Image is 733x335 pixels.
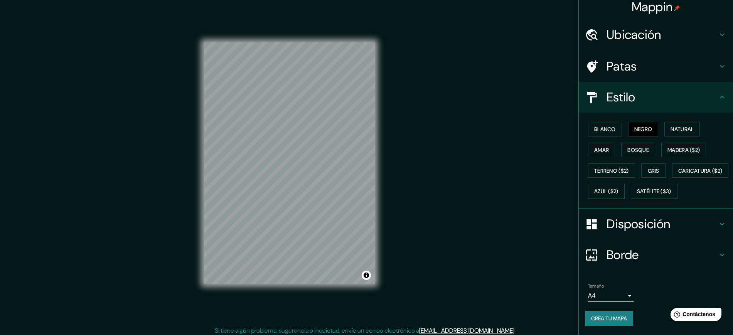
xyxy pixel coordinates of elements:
[588,290,634,302] div: A4
[588,163,635,178] button: Terreno ($2)
[588,184,625,199] button: Azul ($2)
[678,167,723,174] font: Caricatura ($2)
[621,143,655,157] button: Bosque
[517,326,518,335] font: .
[672,163,729,178] button: Caricatura ($2)
[579,239,733,270] div: Borde
[585,311,633,326] button: Crea tu mapa
[362,271,371,280] button: Activar o desactivar atribución
[607,247,639,263] font: Borde
[607,27,661,43] font: Ubicación
[588,143,615,157] button: Amar
[634,126,652,133] font: Negro
[514,327,516,335] font: .
[594,126,616,133] font: Blanco
[607,58,637,74] font: Patas
[516,326,517,335] font: .
[579,82,733,113] div: Estilo
[419,327,514,335] a: [EMAIL_ADDRESS][DOMAIN_NAME]
[667,146,700,153] font: Madera ($2)
[628,122,659,136] button: Negro
[588,291,596,300] font: A4
[594,146,609,153] font: Amar
[594,167,629,174] font: Terreno ($2)
[607,89,635,105] font: Estilo
[204,42,375,284] canvas: Mapa
[637,188,671,195] font: Satélite ($3)
[588,283,604,289] font: Tamaño
[579,209,733,239] div: Disposición
[674,5,680,11] img: pin-icon.png
[591,315,627,322] font: Crea tu mapa
[664,122,700,136] button: Natural
[631,184,677,199] button: Satélite ($3)
[661,143,706,157] button: Madera ($2)
[594,188,618,195] font: Azul ($2)
[641,163,666,178] button: Gris
[671,126,694,133] font: Natural
[607,216,670,232] font: Disposición
[664,305,725,327] iframe: Lanzador de widgets de ayuda
[648,167,659,174] font: Gris
[588,122,622,136] button: Blanco
[579,19,733,50] div: Ubicación
[579,51,733,82] div: Patas
[627,146,649,153] font: Bosque
[215,327,419,335] font: Si tiene algún problema, sugerencia o inquietud, envíe un correo electrónico a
